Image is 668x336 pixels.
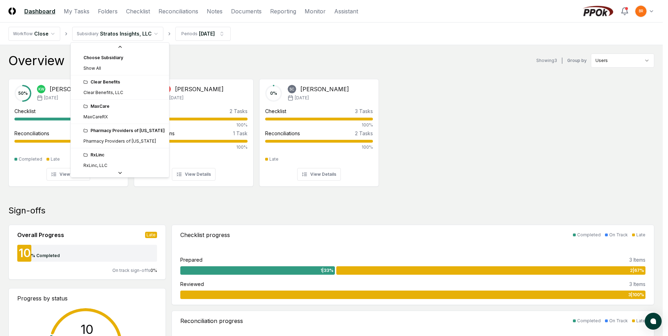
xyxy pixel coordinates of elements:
div: MaxCare [83,103,165,110]
div: RxLinc, LLC [83,162,107,169]
div: Pharmacy Providers of [US_STATE] [83,138,156,144]
div: Pharmacy Providers of [US_STATE] [83,127,165,134]
div: MaxCareRX [83,114,108,120]
div: RxLinc [83,152,165,158]
div: Choose Subsidiary [72,52,168,63]
div: Clear Benefits [83,79,165,85]
div: Clear Benefits, LLC [83,89,123,96]
span: Show All [83,65,101,71]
